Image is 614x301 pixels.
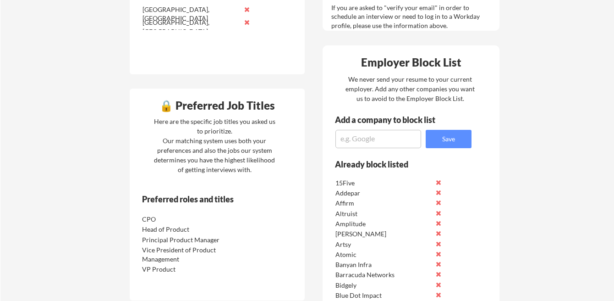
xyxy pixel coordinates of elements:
div: [PERSON_NAME] [335,229,432,239]
div: We never send your resume to your current employer. Add any other companies you want us to avoid ... [345,74,476,103]
div: Atomic [335,250,432,259]
div: 15Five [335,178,432,188]
div: Already block listed [335,160,459,168]
div: Bidgely [335,281,432,290]
div: CPO [142,215,239,224]
div: Addepar [335,189,432,198]
div: Affirm [335,199,432,208]
div: Preferred roles and titles [142,195,267,203]
div: Employer Block List [326,57,497,68]
div: 🔒 Preferred Job Titles [132,100,302,111]
div: Blue Dot Impact [335,291,432,300]
button: Save [426,130,471,148]
div: Banyan Infra [335,260,432,269]
div: Amplitude [335,219,432,229]
div: Here are the specific job titles you asked us to prioritize. Our matching system uses both your p... [152,117,278,174]
div: Altruist [335,209,432,218]
div: Vice President of Product Management [142,245,239,263]
div: VP Product [142,265,239,274]
div: [GEOGRAPHIC_DATA], [GEOGRAPHIC_DATA] [143,18,239,36]
div: Principal Product Manager [142,235,239,245]
div: Add a company to block list [335,116,450,124]
div: Barracuda Networks [335,270,432,279]
div: Head of Product [142,225,239,234]
div: Artsy [335,240,432,249]
div: [GEOGRAPHIC_DATA], [GEOGRAPHIC_DATA] [143,5,239,23]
